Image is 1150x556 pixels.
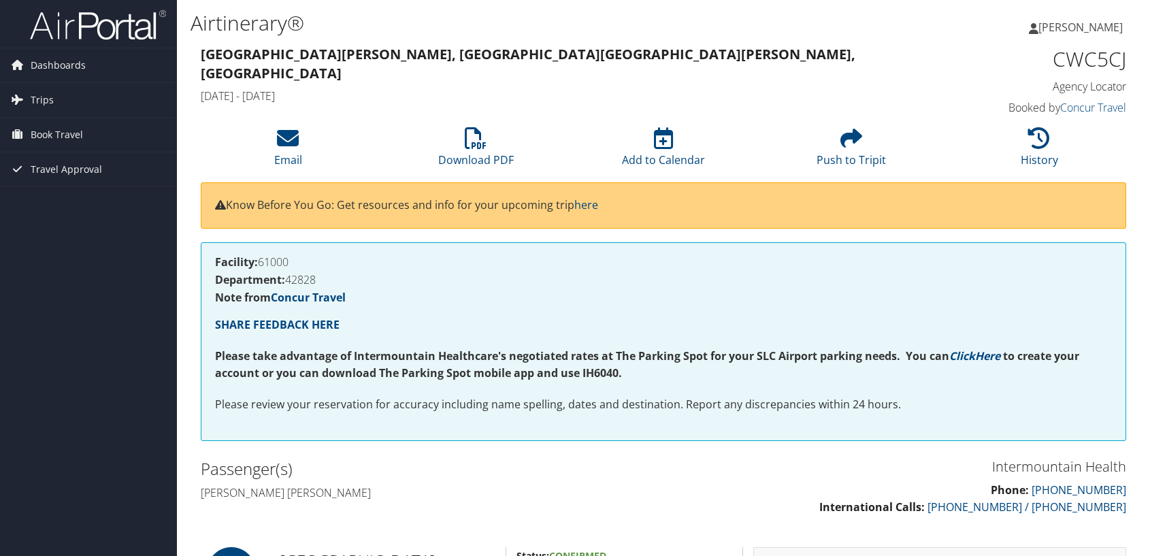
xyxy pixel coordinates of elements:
[201,457,653,480] h2: Passenger(s)
[30,9,166,41] img: airportal-logo.png
[817,135,886,167] a: Push to Tripit
[215,317,340,332] a: SHARE FEEDBACK HERE
[215,274,1112,285] h4: 42828
[215,257,1112,267] h4: 61000
[215,290,346,305] strong: Note from
[215,272,285,287] strong: Department:
[1032,483,1126,497] a: [PHONE_NUMBER]
[574,197,598,212] a: here
[910,45,1127,73] h1: CWC5CJ
[191,9,821,37] h1: Airtinerary®
[991,483,1029,497] strong: Phone:
[927,500,1126,514] a: [PHONE_NUMBER] / [PHONE_NUMBER]
[949,348,975,363] a: Click
[274,135,302,167] a: Email
[31,48,86,82] span: Dashboards
[438,135,514,167] a: Download PDF
[215,396,1112,414] p: Please review your reservation for accuracy including name spelling, dates and destination. Repor...
[910,100,1127,115] h4: Booked by
[1038,20,1123,35] span: [PERSON_NAME]
[271,290,346,305] a: Concur Travel
[31,83,54,117] span: Trips
[215,255,258,269] strong: Facility:
[215,197,1112,214] p: Know Before You Go: Get resources and info for your upcoming trip
[215,348,949,363] strong: Please take advantage of Intermountain Healthcare's negotiated rates at The Parking Spot for your...
[819,500,925,514] strong: International Calls:
[31,152,102,186] span: Travel Approval
[1021,135,1058,167] a: History
[910,79,1127,94] h4: Agency Locator
[975,348,1000,363] a: Here
[1060,100,1126,115] a: Concur Travel
[201,485,653,500] h4: [PERSON_NAME] [PERSON_NAME]
[1029,7,1136,48] a: [PERSON_NAME]
[201,88,890,103] h4: [DATE] - [DATE]
[201,45,855,82] strong: [GEOGRAPHIC_DATA][PERSON_NAME], [GEOGRAPHIC_DATA] [GEOGRAPHIC_DATA][PERSON_NAME], [GEOGRAPHIC_DATA]
[674,457,1126,476] h3: Intermountain Health
[622,135,705,167] a: Add to Calendar
[31,118,83,152] span: Book Travel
